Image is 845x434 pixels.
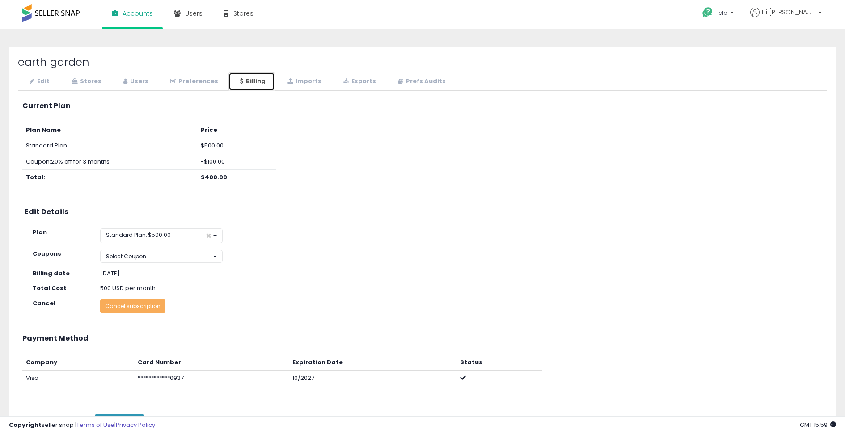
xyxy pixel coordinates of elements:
th: Plan Name [22,122,197,138]
a: Exports [332,72,385,91]
a: Terms of Use [76,421,114,429]
td: 10/2027 [289,371,456,386]
a: Billing [228,72,275,91]
div: [DATE] [100,270,289,278]
th: Company [22,355,134,371]
h3: Edit Details [25,208,820,216]
button: Cancel subscription [100,299,165,313]
span: Hi [PERSON_NAME] [762,8,815,17]
td: $500.00 [197,138,262,154]
b: $400.00 [201,173,227,181]
a: Users [112,72,158,91]
td: Coupon: 20% off for 3 months [22,154,197,170]
button: Standard Plan, $500.00 × [100,228,223,243]
span: Users [185,9,203,18]
strong: Total Cost [33,284,67,292]
div: seller snap | | [9,421,155,430]
strong: Billing date [33,269,70,278]
i: Get Help [702,7,713,18]
span: × [206,231,211,240]
strong: Coupons [33,249,61,258]
a: Stores [60,72,111,91]
button: Show Invoices [95,414,144,428]
h3: Current Plan [22,102,823,110]
th: Expiration Date [289,355,456,371]
td: -$100.00 [197,154,262,170]
strong: Plan [33,228,47,236]
span: Select Coupon [106,253,146,260]
span: 2025-09-10 15:59 GMT [800,421,836,429]
td: Visa [22,371,134,386]
td: Standard Plan [22,138,197,154]
div: 500 USD per month [93,284,296,293]
span: Stores [233,9,253,18]
a: Prefs Audits [386,72,455,91]
th: Card Number [134,355,289,371]
a: Edit [18,72,59,91]
span: Accounts [123,9,153,18]
b: Total: [26,173,45,181]
button: Select Coupon [100,250,223,263]
strong: Copyright [9,421,42,429]
span: Standard Plan, $500.00 [106,231,171,239]
span: Help [715,9,727,17]
th: Status [456,355,542,371]
h3: Payment Method [22,334,823,342]
a: Privacy Policy [116,421,155,429]
a: Imports [276,72,331,91]
a: Hi [PERSON_NAME] [750,8,822,28]
h2: earth garden [18,56,827,68]
strong: Cancel [33,299,55,308]
th: Price [197,122,262,138]
a: Preferences [159,72,228,91]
